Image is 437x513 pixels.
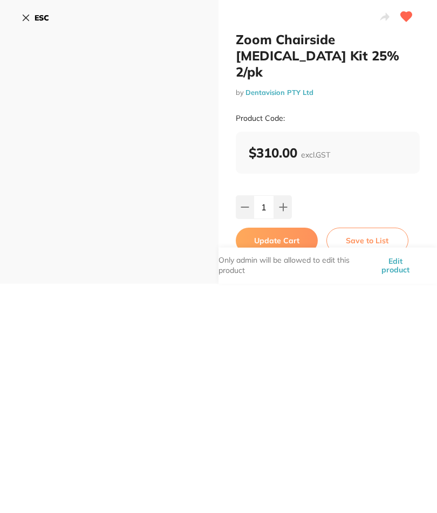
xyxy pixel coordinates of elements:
button: Edit product [371,248,420,284]
small: by [236,88,420,97]
button: Update Cart [236,228,318,254]
button: ESC [22,9,49,27]
span: excl. GST [301,150,330,160]
h2: Zoom Chairside [MEDICAL_DATA] Kit 25% 2/pk [236,31,420,80]
p: Only admin will be allowed to edit this product [218,255,371,276]
b: $310.00 [249,145,330,161]
b: ESC [35,13,49,23]
small: Product Code: [236,114,285,123]
button: Save to List [326,228,408,254]
a: Dentavision PTY Ltd [245,88,313,97]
